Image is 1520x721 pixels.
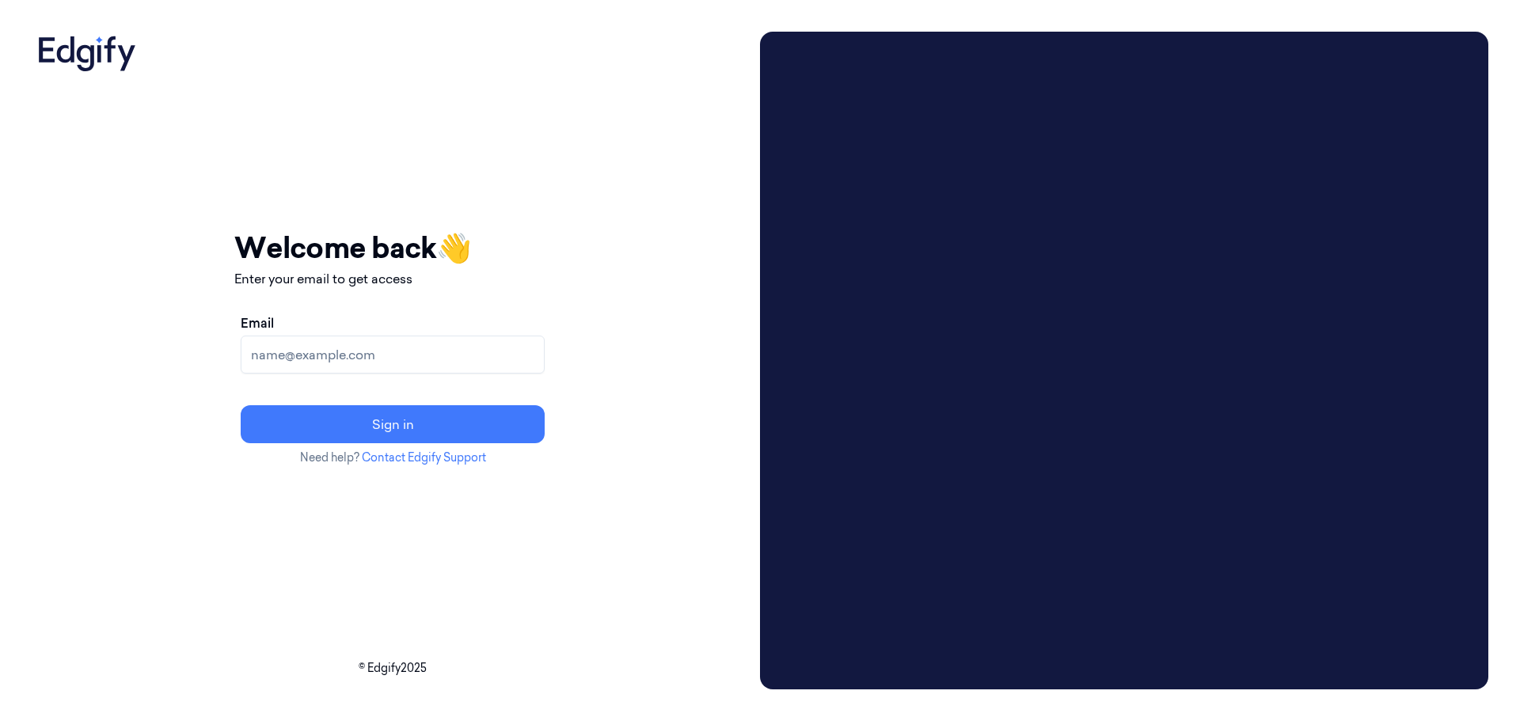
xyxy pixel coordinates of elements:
button: Sign in [241,405,545,443]
p: Enter your email to get access [234,269,551,288]
a: Contact Edgify Support [362,450,486,465]
h1: Welcome back 👋 [234,226,551,269]
input: name@example.com [241,336,545,374]
label: Email [241,313,274,332]
p: Need help? [234,450,551,466]
p: © Edgify 2025 [32,660,754,677]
